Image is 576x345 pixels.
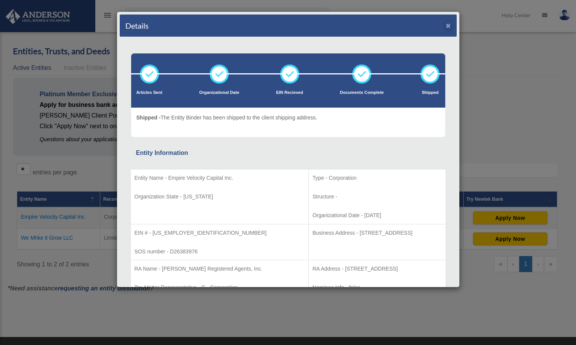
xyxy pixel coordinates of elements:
p: Organizational Date [199,89,239,97]
p: Business Address - [STREET_ADDRESS] [313,228,442,238]
p: Type - Corporation [313,173,442,183]
p: Articles Sent [136,89,162,97]
p: Nominee Info - false [313,283,442,292]
h4: Details [125,20,149,31]
p: Structure - [313,192,442,202]
p: The Entity Binder has been shipped to the client shipping address. [136,113,318,123]
p: Entity Name - Empire Velocity Capital Inc. [135,173,305,183]
span: Shipped - [136,114,161,121]
p: RA Address - [STREET_ADDRESS] [313,264,442,274]
p: SOS number - D26383976 [135,247,305,256]
p: Tax Matter Representative - C - Corporation [135,283,305,292]
p: Organizational Date - [DATE] [313,211,442,220]
p: EIN Recieved [276,89,303,97]
p: Shipped [420,89,440,97]
p: Documents Complete [340,89,384,97]
p: RA Name - [PERSON_NAME] Registered Agents, Inc. [135,264,305,274]
p: EIN # - [US_EMPLOYER_IDENTIFICATION_NUMBER] [135,228,305,238]
button: × [446,21,451,29]
p: Organization State - [US_STATE] [135,192,305,202]
div: Entity Information [136,148,440,158]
